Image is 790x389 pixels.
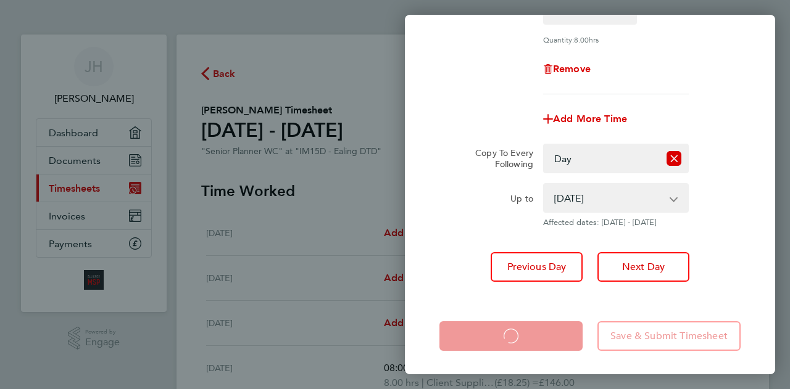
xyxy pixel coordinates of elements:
[622,261,665,273] span: Next Day
[667,145,681,172] button: Reset selection
[507,261,567,273] span: Previous Day
[543,114,627,124] button: Add More Time
[543,218,689,227] span: Affected dates: [DATE] - [DATE]
[553,63,591,75] span: Remove
[553,113,627,125] span: Add More Time
[491,252,583,282] button: Previous Day
[574,35,589,44] span: 8.00
[510,193,533,208] label: Up to
[543,35,689,44] div: Quantity: hrs
[465,147,533,170] label: Copy To Every Following
[597,252,689,282] button: Next Day
[543,64,591,74] button: Remove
